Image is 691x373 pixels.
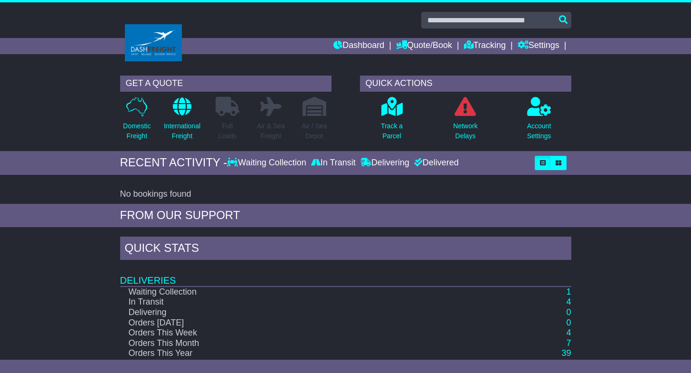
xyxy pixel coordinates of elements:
[120,348,488,359] td: Orders This Year
[123,121,151,141] p: Domestic Freight
[527,96,552,146] a: AccountSettings
[358,158,412,168] div: Delivering
[123,96,151,146] a: DomesticFreight
[309,158,358,168] div: In Transit
[120,318,488,328] td: Orders [DATE]
[453,96,478,146] a: NetworkDelays
[566,307,571,317] a: 0
[120,307,488,318] td: Delivering
[360,76,571,92] div: QUICK ACTIONS
[120,209,571,222] div: FROM OUR SUPPORT
[518,38,559,54] a: Settings
[120,287,488,297] td: Waiting Collection
[120,156,227,170] div: RECENT ACTIVITY -
[380,96,403,146] a: Track aParcel
[561,348,571,358] a: 39
[412,158,459,168] div: Delivered
[566,328,571,337] a: 4
[527,121,551,141] p: Account Settings
[561,359,571,368] a: 24
[453,121,477,141] p: Network Delays
[120,76,331,92] div: GET A QUOTE
[120,297,488,307] td: In Transit
[120,262,571,287] td: Deliveries
[120,338,488,349] td: Orders This Month
[120,237,571,262] div: Quick Stats
[566,297,571,306] a: 4
[120,189,571,200] div: No bookings found
[464,38,506,54] a: Tracking
[257,121,285,141] p: Air & Sea Freight
[216,121,239,141] p: Full Loads
[120,359,488,369] td: Orders Last Year
[227,158,308,168] div: Waiting Collection
[163,96,201,146] a: InternationalFreight
[333,38,384,54] a: Dashboard
[302,121,327,141] p: Air / Sea Depot
[396,38,452,54] a: Quote/Book
[566,318,571,327] a: 0
[381,121,403,141] p: Track a Parcel
[566,338,571,348] a: 7
[164,121,200,141] p: International Freight
[120,328,488,338] td: Orders This Week
[566,287,571,296] a: 1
